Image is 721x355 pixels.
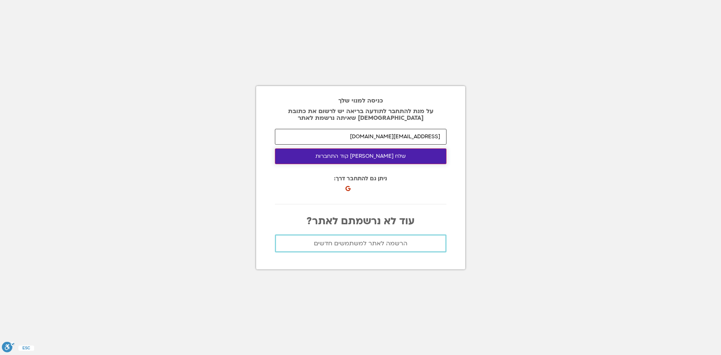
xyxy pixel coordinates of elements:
p: עוד לא נרשמתם לאתר? [275,216,446,227]
iframe: כפתור לכניסה באמצעות חשבון Google [347,178,429,194]
p: על מנת להתחבר לתודעה בריאה יש לרשום את כתובת [DEMOGRAPHIC_DATA] שאיתה נרשמת לאתר [275,108,446,121]
h2: כניסה למנוי שלך [275,97,446,104]
button: שלח [PERSON_NAME] קוד התחברות [275,148,446,164]
input: האימייל איתו נרשמת לאתר [275,129,446,145]
span: הרשמה לאתר למשתמשים חדשים [314,240,407,247]
a: הרשמה לאתר למשתמשים חדשים [275,234,446,252]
